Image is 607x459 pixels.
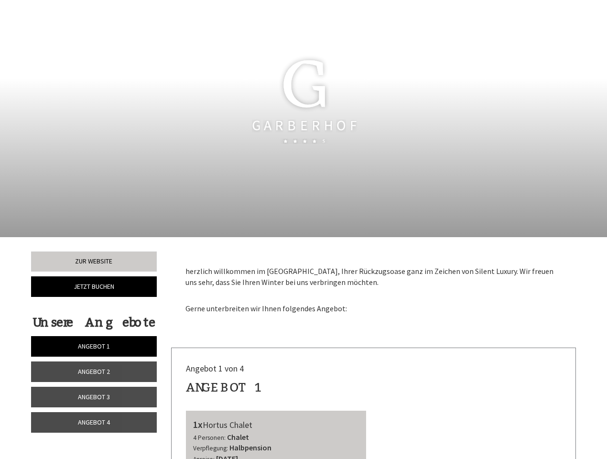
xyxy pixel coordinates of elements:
[31,314,157,331] div: Unsere Angebote
[78,367,110,376] span: Angebot 2
[193,418,203,430] b: 1x
[78,418,110,426] span: Angebot 4
[186,363,244,374] span: Angebot 1 von 4
[78,393,110,401] span: Angebot 3
[229,443,271,452] b: Halbpension
[193,444,228,452] small: Verpflegung:
[78,342,110,350] span: Angebot 1
[227,432,249,442] b: Chalet
[193,418,359,432] div: Hortus Chalet
[178,64,375,80] h1: Guten Tag [PERSON_NAME],
[193,434,226,442] small: 4 Personen:
[186,379,263,396] div: Angebot 1
[31,276,157,297] a: Jetzt buchen
[31,251,157,272] a: Zur Website
[185,293,562,315] p: Gerne unterbreiten wir Ihnen folgendes Angebot:
[185,266,562,288] p: herzlich willkommen im [GEOGRAPHIC_DATA], Ihrer Rückzugsoase ganz im Zeichen von Silent Luxury. W...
